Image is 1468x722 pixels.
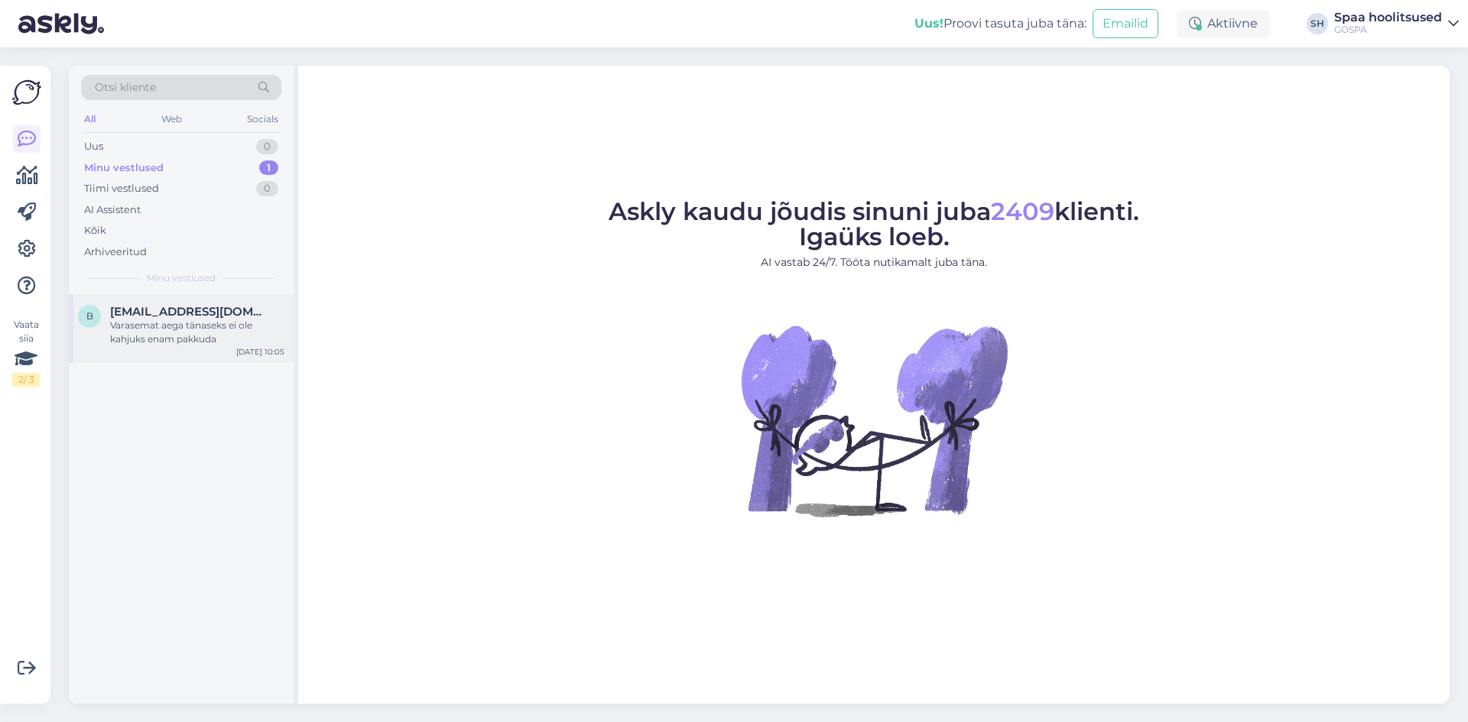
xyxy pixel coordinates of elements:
[110,319,284,346] div: Varasemat aega tänaseks ei ole kahjuks enam pakkuda
[991,196,1054,226] span: 2409
[84,139,103,154] div: Uus
[236,346,284,358] div: [DATE] 10:05
[81,109,99,129] div: All
[609,196,1139,251] span: Askly kaudu jõudis sinuni juba klienti. Igaüks loeb.
[914,15,1086,33] div: Proovi tasuta juba täna:
[736,283,1012,558] img: No Chat active
[86,310,93,322] span: b
[1307,13,1328,34] div: SH
[84,244,147,260] div: Arhiveeritud
[914,16,943,31] b: Uus!
[12,318,40,387] div: Vaata siia
[256,181,278,196] div: 0
[1093,9,1158,38] button: Emailid
[12,78,41,107] img: Askly Logo
[84,181,159,196] div: Tiimi vestlused
[1334,24,1442,36] div: GOSPA
[95,79,156,96] span: Otsi kliente
[259,160,278,176] div: 1
[1334,11,1459,36] a: Spaa hoolitsusedGOSPA
[1334,11,1442,24] div: Spaa hoolitsused
[158,109,185,129] div: Web
[147,271,216,285] span: Minu vestlused
[84,160,164,176] div: Minu vestlused
[12,373,40,387] div: 2 / 3
[84,223,106,238] div: Kõik
[609,254,1139,270] p: AI vastab 24/7. Tööta nutikamalt juba täna.
[256,139,278,154] div: 0
[110,305,269,319] span: bape20298@outlook.com
[84,202,141,218] div: AI Assistent
[1177,10,1270,37] div: Aktiivne
[244,109,281,129] div: Socials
